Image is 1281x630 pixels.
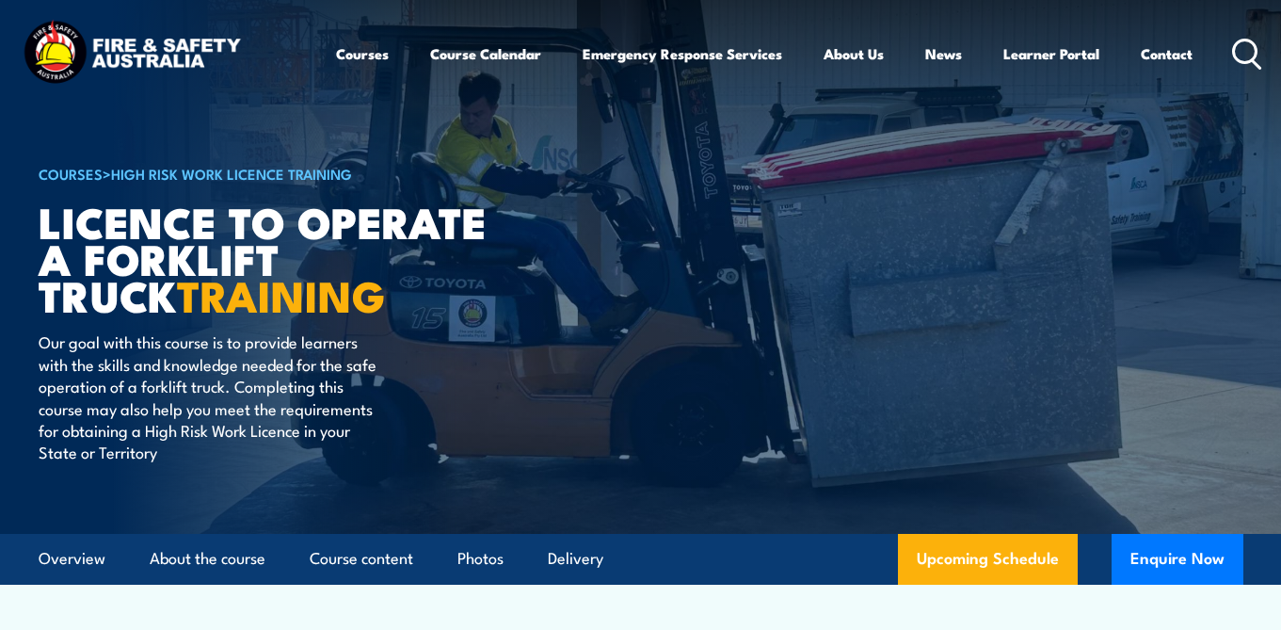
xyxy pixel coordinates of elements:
[39,534,105,584] a: Overview
[898,534,1078,585] a: Upcoming Schedule
[111,163,352,184] a: High Risk Work Licence Training
[1112,534,1243,585] button: Enquire Now
[1003,31,1099,76] a: Learner Portal
[548,534,603,584] a: Delivery
[824,31,884,76] a: About Us
[457,534,504,584] a: Photos
[39,331,382,462] p: Our goal with this course is to provide learners with the skills and knowledge needed for the saf...
[583,31,782,76] a: Emergency Response Services
[150,534,265,584] a: About the course
[925,31,962,76] a: News
[430,31,541,76] a: Course Calendar
[39,202,504,313] h1: Licence to operate a forklift truck
[336,31,389,76] a: Courses
[39,162,504,185] h6: >
[177,262,386,327] strong: TRAINING
[310,534,413,584] a: Course content
[39,163,103,184] a: COURSES
[1141,31,1193,76] a: Contact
